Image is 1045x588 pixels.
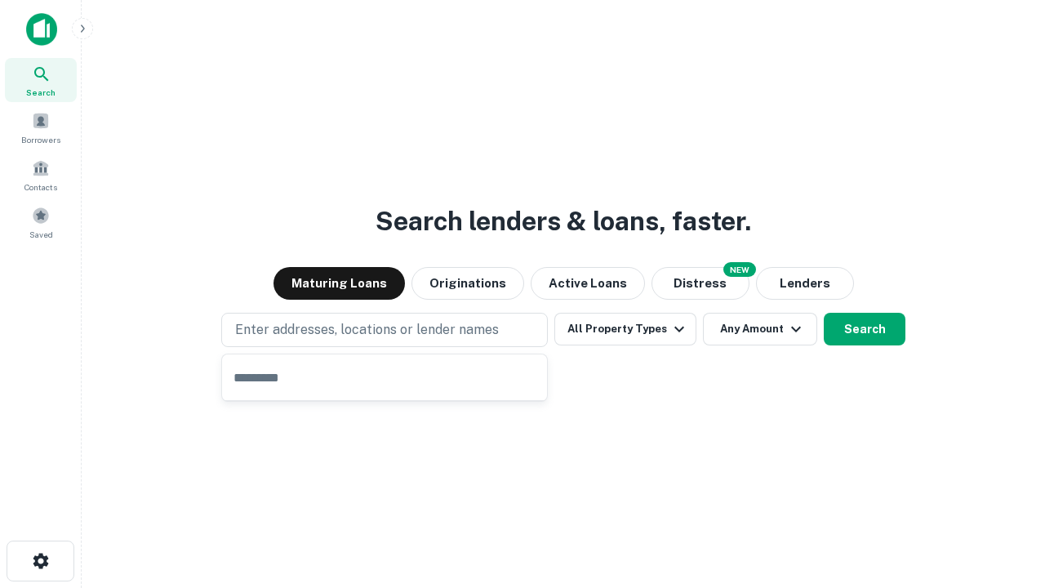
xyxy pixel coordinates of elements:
img: capitalize-icon.png [26,13,57,46]
a: Saved [5,200,77,244]
button: Lenders [756,267,854,300]
span: Search [26,86,56,99]
button: Enter addresses, locations or lender names [221,313,548,347]
button: Any Amount [703,313,817,345]
button: All Property Types [554,313,696,345]
button: Maturing Loans [273,267,405,300]
button: Search distressed loans with lien and other non-mortgage details. [651,267,749,300]
a: Search [5,58,77,102]
button: Originations [411,267,524,300]
span: Contacts [24,180,57,194]
button: Search [824,313,905,345]
button: Active Loans [531,267,645,300]
span: Borrowers [21,133,60,146]
div: NEW [723,262,756,277]
a: Borrowers [5,105,77,149]
iframe: Chat Widget [963,457,1045,536]
span: Saved [29,228,53,241]
a: Contacts [5,153,77,197]
h3: Search lenders & loans, faster. [376,202,751,241]
p: Enter addresses, locations or lender names [235,320,499,340]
